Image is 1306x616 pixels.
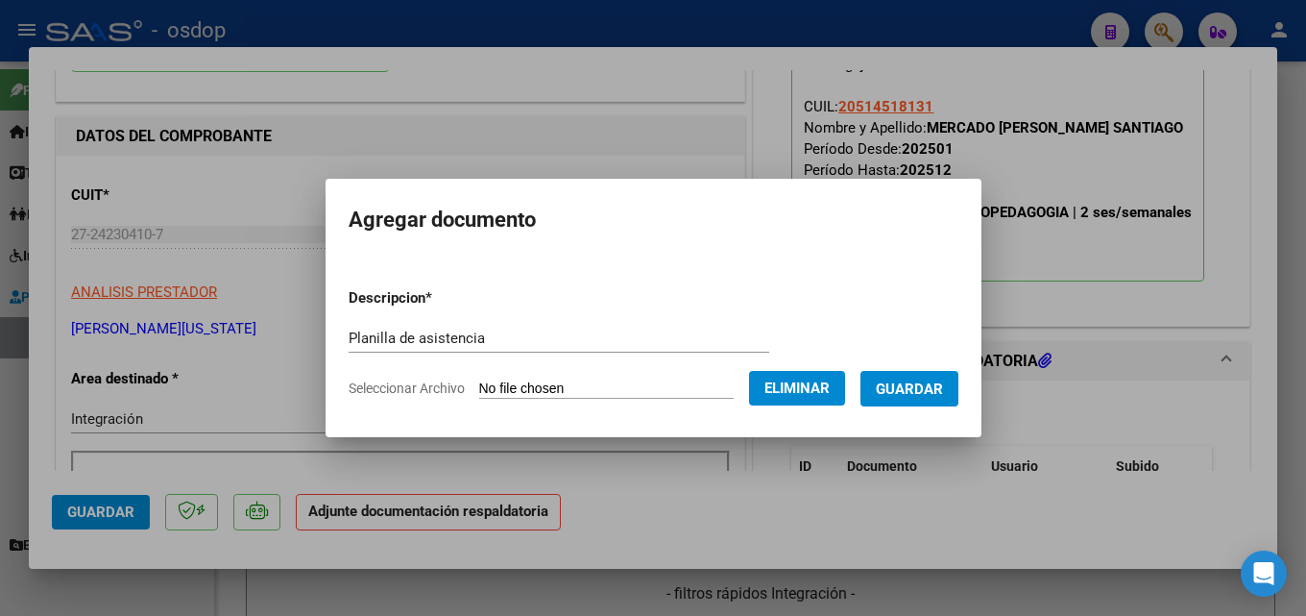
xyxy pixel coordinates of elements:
button: Guardar [860,371,958,407]
span: Eliminar [764,380,830,397]
button: Eliminar [749,371,845,406]
h2: Agregar documento [349,202,958,238]
span: Seleccionar Archivo [349,381,465,396]
div: Open Intercom Messenger [1241,551,1287,597]
p: Descripcion [349,287,532,309]
span: Guardar [876,381,943,398]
